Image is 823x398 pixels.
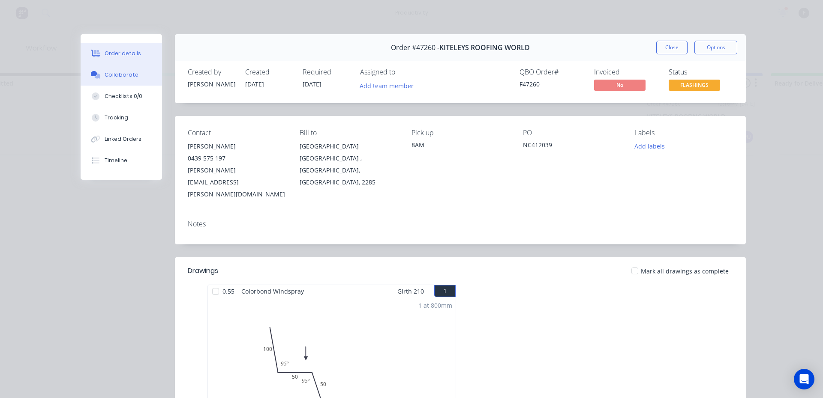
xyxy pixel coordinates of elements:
div: Notes [188,220,733,228]
div: Status [669,68,733,76]
div: Pick up [411,129,510,137]
div: Drawings [188,266,218,276]
button: Add labels [630,140,670,152]
span: Girth 210 [397,285,424,297]
span: [DATE] [245,80,264,88]
span: 0.55 [219,285,238,297]
div: [PERSON_NAME] [188,140,286,152]
div: Timeline [105,157,127,164]
div: Linked Orders [105,135,141,143]
span: Order #47260 - [391,44,439,52]
span: Mark all drawings as complete [641,267,729,276]
div: Assigned to [360,68,446,76]
div: 0439 575 197 [188,152,286,164]
div: Collaborate [105,71,138,79]
button: Add team member [355,80,418,91]
div: Order details [105,50,141,57]
button: Timeline [81,150,162,171]
div: Created by [188,68,235,76]
div: QBO Order # [520,68,584,76]
div: [GEOGRAPHIC_DATA] [300,140,398,152]
div: [PERSON_NAME]0439 575 197[PERSON_NAME][EMAIL_ADDRESS][PERSON_NAME][DOMAIN_NAME] [188,140,286,200]
div: [GEOGRAPHIC_DATA][GEOGRAPHIC_DATA] , [GEOGRAPHIC_DATA], [GEOGRAPHIC_DATA], 2285 [300,140,398,188]
div: Invoiced [594,68,658,76]
div: Labels [635,129,733,137]
div: [PERSON_NAME][EMAIL_ADDRESS][PERSON_NAME][DOMAIN_NAME] [188,164,286,200]
div: Open Intercom Messenger [794,369,814,389]
button: Linked Orders [81,128,162,150]
div: Required [303,68,350,76]
button: Order details [81,43,162,64]
button: Close [656,41,688,54]
div: PO [523,129,621,137]
button: Options [694,41,737,54]
button: Add team member [360,80,418,91]
button: 1 [434,285,456,297]
div: [GEOGRAPHIC_DATA] , [GEOGRAPHIC_DATA], [GEOGRAPHIC_DATA], 2285 [300,152,398,188]
div: 1 at 800mm [418,301,452,310]
div: NC412039 [523,140,621,152]
div: 8AM [411,140,510,149]
div: Tracking [105,114,128,122]
div: Created [245,68,292,76]
span: No [594,80,646,90]
span: KITELEYS ROOFING WORLD [439,44,530,52]
div: F47260 [520,80,584,89]
button: Tracking [81,107,162,128]
span: FLASHINGS [669,80,720,90]
button: Checklists 0/0 [81,86,162,107]
button: FLASHINGS [669,80,720,92]
div: Bill to [300,129,398,137]
span: Colorbond Windspray [238,285,307,297]
div: [PERSON_NAME] [188,80,235,89]
div: Checklists 0/0 [105,92,142,100]
span: [DATE] [303,80,321,88]
div: Contact [188,129,286,137]
button: Collaborate [81,64,162,86]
